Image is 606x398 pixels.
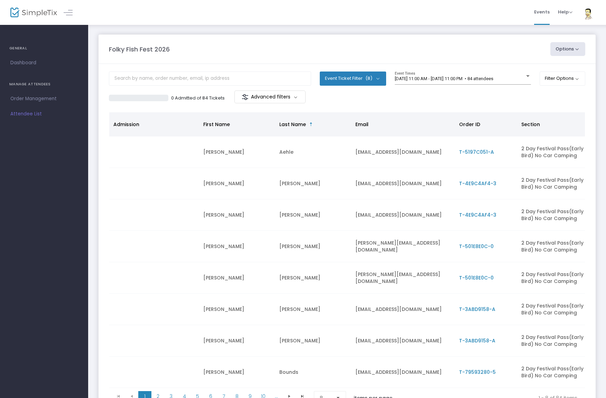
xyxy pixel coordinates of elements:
[234,91,306,103] m-button: Advanced filters
[109,112,585,388] div: Data table
[550,42,586,56] button: Options
[351,231,455,262] td: [PERSON_NAME][EMAIL_ADDRESS][DOMAIN_NAME]
[199,262,275,294] td: [PERSON_NAME]
[355,121,369,128] span: Email
[199,325,275,357] td: [PERSON_NAME]
[9,77,79,91] h4: MANAGE ATTENDEES
[275,325,351,357] td: [PERSON_NAME]
[275,136,351,168] td: Aehle
[459,180,496,187] span: T-4E9C4AF4-3
[459,243,494,250] span: T-501E8E0C-0
[275,357,351,388] td: Bounds
[275,294,351,325] td: [PERSON_NAME]
[517,357,593,388] td: 2 Day Festival Pass(Early Bird) No Car Camping
[351,325,455,357] td: [EMAIL_ADDRESS][DOMAIN_NAME]
[199,231,275,262] td: [PERSON_NAME]
[279,121,306,128] span: Last Name
[113,121,139,128] span: Admission
[521,121,540,128] span: Section
[171,95,225,102] p: 0 Admitted of 84 Tickets
[459,306,495,313] span: T-3ABD9158-A
[109,45,170,54] m-panel-title: Folky Fish Fest 2026
[351,262,455,294] td: [PERSON_NAME][EMAIL_ADDRESS][DOMAIN_NAME]
[459,337,495,344] span: T-3ABD9158-A
[199,136,275,168] td: [PERSON_NAME]
[459,211,496,218] span: T-4E9C4AF4-3
[517,262,593,294] td: 2 Day Festival Pass(Early Bird) No Car Camping
[275,199,351,231] td: [PERSON_NAME]
[459,369,496,376] span: T-79593280-5
[199,199,275,231] td: [PERSON_NAME]
[242,94,249,101] img: filter
[10,110,78,119] span: Attendee List
[540,72,586,85] button: Filter Options
[275,262,351,294] td: [PERSON_NAME]
[308,122,314,127] span: Sortable
[351,168,455,199] td: [EMAIL_ADDRESS][DOMAIN_NAME]
[517,231,593,262] td: 2 Day Festival Pass(Early Bird) No Car Camping
[275,168,351,199] td: [PERSON_NAME]
[395,76,493,81] span: [DATE] 11:00 AM - [DATE] 11:00 PM • 84 attendees
[9,41,79,55] h4: GENERAL
[351,199,455,231] td: [EMAIL_ADDRESS][DOMAIN_NAME]
[10,58,78,67] span: Dashboard
[199,168,275,199] td: [PERSON_NAME]
[558,9,572,15] span: Help
[351,136,455,168] td: [EMAIL_ADDRESS][DOMAIN_NAME]
[517,199,593,231] td: 2 Day Festival Pass(Early Bird) No Car Camping
[534,3,550,21] span: Events
[459,274,494,281] span: T-501E8E0C-0
[517,325,593,357] td: 2 Day Festival Pass(Early Bird) No Car Camping
[459,149,494,155] span: T-5197C051-A
[517,168,593,199] td: 2 Day Festival Pass(Early Bird) No Car Camping
[351,294,455,325] td: [EMAIL_ADDRESS][DOMAIN_NAME]
[10,94,78,103] span: Order Management
[459,121,480,128] span: Order ID
[517,294,593,325] td: 2 Day Festival Pass(Early Bird) No Car Camping
[320,72,386,85] button: Event Ticket Filter(8)
[203,121,230,128] span: First Name
[199,294,275,325] td: [PERSON_NAME]
[365,76,372,81] span: (8)
[517,136,593,168] td: 2 Day Festival Pass(Early Bird) No Car Camping
[275,231,351,262] td: [PERSON_NAME]
[109,72,311,86] input: Search by name, order number, email, ip address
[351,357,455,388] td: [EMAIL_ADDRESS][DOMAIN_NAME]
[199,357,275,388] td: [PERSON_NAME]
